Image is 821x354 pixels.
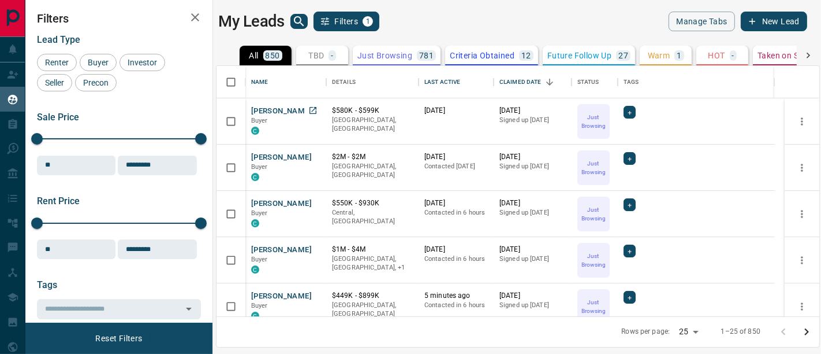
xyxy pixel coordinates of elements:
[732,51,734,60] p: -
[332,106,413,116] p: $580K - $599K
[499,106,566,116] p: [DATE]
[124,58,161,67] span: Investor
[88,329,150,348] button: Reset Filters
[579,205,609,223] p: Just Browsing
[677,51,681,60] p: 1
[79,78,113,87] span: Precon
[332,255,413,272] p: Vancouver
[424,106,488,116] p: [DATE]
[41,58,73,67] span: Renter
[332,152,413,162] p: $2M - $2M
[674,323,702,340] div: 25
[628,245,632,257] span: +
[424,255,488,264] p: Contacted in 6 hours
[547,51,611,60] p: Future Follow Up
[249,51,258,60] p: All
[628,292,632,303] span: +
[37,279,57,290] span: Tags
[266,51,280,60] p: 850
[424,152,488,162] p: [DATE]
[332,198,413,208] p: $550K - $930K
[624,291,636,304] div: +
[251,198,312,209] button: [PERSON_NAME]
[624,152,636,165] div: +
[793,159,811,176] button: more
[364,17,372,25] span: 1
[305,103,320,118] a: Open in New Tab
[624,198,636,211] div: +
[628,199,632,211] span: +
[37,112,79,123] span: Sale Price
[332,66,356,98] div: Details
[37,196,80,207] span: Rent Price
[419,66,494,98] div: Last Active
[332,162,413,180] p: [GEOGRAPHIC_DATA], [GEOGRAPHIC_DATA]
[251,209,268,217] span: Buyer
[618,66,775,98] div: Tags
[499,245,566,255] p: [DATE]
[499,162,566,171] p: Signed up [DATE]
[251,245,312,256] button: [PERSON_NAME]
[75,74,117,91] div: Precon
[499,255,566,264] p: Signed up [DATE]
[332,116,413,134] p: [GEOGRAPHIC_DATA], [GEOGRAPHIC_DATA]
[577,66,599,98] div: Status
[424,245,488,255] p: [DATE]
[181,301,197,317] button: Open
[251,163,268,171] span: Buyer
[424,198,488,208] p: [DATE]
[251,219,259,227] div: condos.ca
[499,66,542,98] div: Claimed Date
[308,51,324,60] p: TBD
[314,12,380,31] button: Filters1
[251,173,259,181] div: condos.ca
[579,113,609,130] p: Just Browsing
[624,106,636,119] div: +
[494,66,572,98] div: Claimed Date
[579,159,609,176] p: Just Browsing
[424,301,488,310] p: Contacted in 6 hours
[251,106,312,117] button: [PERSON_NAME]
[793,252,811,269] button: more
[793,113,811,130] button: more
[424,162,488,171] p: Contacted [DATE]
[84,58,113,67] span: Buyer
[218,12,285,31] h1: My Leads
[245,66,326,98] div: Name
[450,51,514,60] p: Criteria Obtained
[37,54,77,71] div: Renter
[251,66,268,98] div: Name
[579,252,609,269] p: Just Browsing
[628,106,632,118] span: +
[624,66,639,98] div: Tags
[628,153,632,164] span: +
[499,208,566,217] p: Signed up [DATE]
[251,117,268,124] span: Buyer
[332,245,413,255] p: $1M - $4M
[499,116,566,125] p: Signed up [DATE]
[37,12,201,25] h2: Filters
[251,291,312,302] button: [PERSON_NAME]
[499,152,566,162] p: [DATE]
[419,51,434,60] p: 781
[669,12,734,31] button: Manage Tabs
[793,205,811,223] button: more
[251,152,312,163] button: [PERSON_NAME]
[741,12,807,31] button: New Lead
[424,66,460,98] div: Last Active
[424,291,488,301] p: 5 minutes ago
[499,291,566,301] p: [DATE]
[120,54,165,71] div: Investor
[251,127,259,135] div: condos.ca
[251,302,268,309] span: Buyer
[622,327,670,337] p: Rows per page:
[795,320,818,344] button: Go to next page
[331,51,333,60] p: -
[251,256,268,263] span: Buyer
[648,51,670,60] p: Warm
[624,245,636,257] div: +
[357,51,412,60] p: Just Browsing
[332,291,413,301] p: $449K - $899K
[251,312,259,320] div: condos.ca
[424,208,488,217] p: Contacted in 6 hours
